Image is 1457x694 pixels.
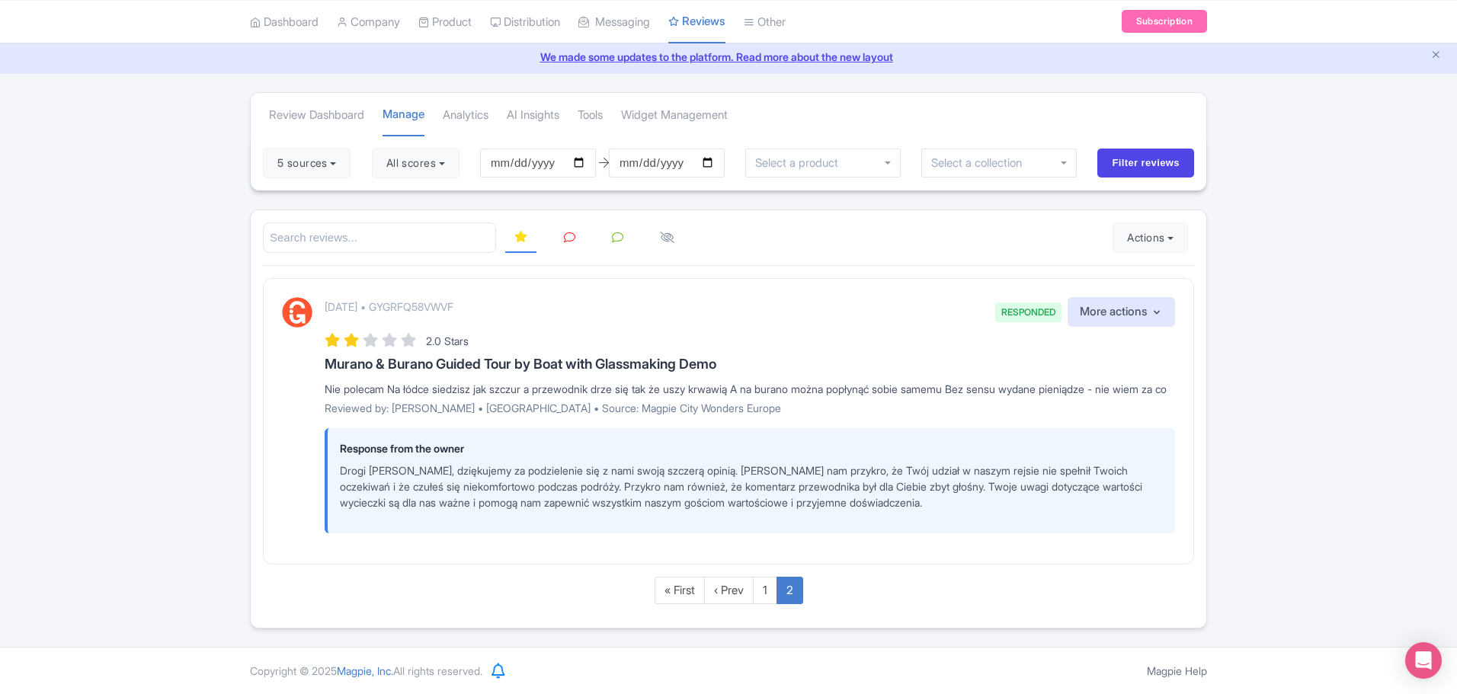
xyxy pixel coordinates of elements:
[1147,664,1207,677] a: Magpie Help
[744,1,786,43] a: Other
[325,381,1175,397] div: Nie polecam Na łódce siedzisz jak szczur a przewodnik drze się tak że uszy krwawią A na burano mo...
[269,94,364,136] a: Review Dashboard
[372,148,460,178] button: All scores
[263,222,496,254] input: Search reviews...
[325,400,1175,416] p: Reviewed by: [PERSON_NAME] • [GEOGRAPHIC_DATA] • Source: Magpie City Wonders Europe
[1430,47,1442,65] button: Close announcement
[1068,297,1175,327] button: More actions
[337,664,393,677] span: Magpie, Inc.
[443,94,488,136] a: Analytics
[755,156,847,170] input: Select a product
[1113,222,1188,253] button: Actions
[995,302,1062,322] span: RESPONDED
[931,156,1033,170] input: Select a collection
[9,49,1448,65] a: We made some updates to the platform. Read more about the new layout
[578,94,603,136] a: Tools
[621,94,728,136] a: Widget Management
[241,663,492,679] div: Copyright © 2025 All rights reserved.
[383,94,424,137] a: Manage
[340,462,1163,510] p: Drogi [PERSON_NAME], dziękujemy za podzielenie się z nami swoją szczerą opinią. [PERSON_NAME] nam...
[1097,149,1194,177] input: Filter reviews
[340,440,1163,456] p: Response from the owner
[282,297,312,328] img: GetYourGuide Logo
[753,577,777,605] a: 1
[777,577,803,605] a: 2
[325,299,453,315] p: [DATE] • GYGRFQ58VWVF
[337,1,400,43] a: Company
[1405,642,1442,679] div: Open Intercom Messenger
[1122,10,1207,33] a: Subscription
[325,357,1175,372] h3: Murano & Burano Guided Tour by Boat with Glassmaking Demo
[490,1,560,43] a: Distribution
[655,577,705,605] a: « First
[263,148,351,178] button: 5 sources
[426,334,469,347] span: 2.0 Stars
[704,577,754,605] a: ‹ Prev
[507,94,559,136] a: AI Insights
[418,1,472,43] a: Product
[250,1,319,43] a: Dashboard
[578,1,650,43] a: Messaging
